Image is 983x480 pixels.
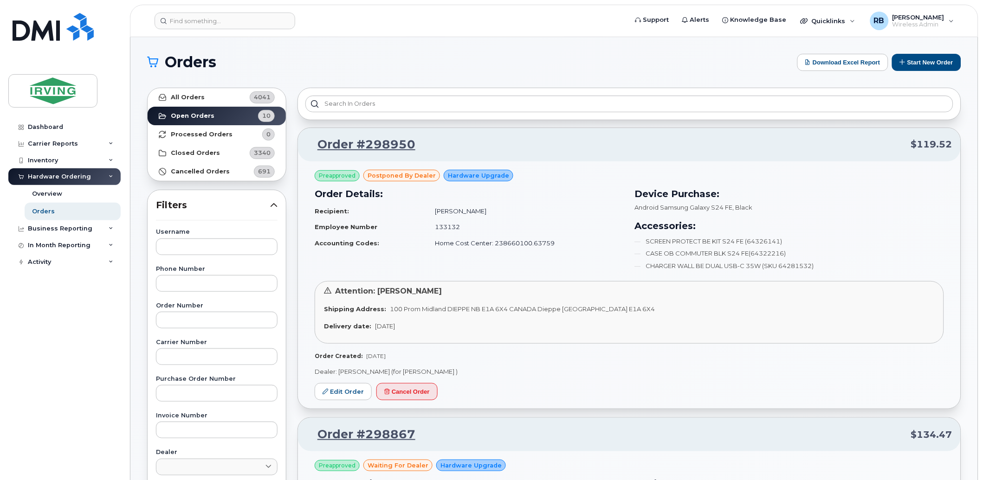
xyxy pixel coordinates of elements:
span: Preapproved [319,461,356,470]
h3: Device Purchase: [635,187,944,201]
button: Start New Order [892,54,961,71]
span: $119.52 [911,138,952,151]
a: Order #298867 [306,426,415,443]
span: , Black [733,204,753,211]
span: 100 Prom Midland DIEPPE NB E1A 6X4 CANADA Dieppe [GEOGRAPHIC_DATA] E1A 6X4 [390,305,655,313]
strong: Employee Number [315,223,377,230]
span: 3340 [254,148,271,157]
h3: Accessories: [635,219,944,233]
label: Carrier Number [156,339,278,346]
strong: Shipping Address: [324,305,386,313]
span: Preapproved [319,172,356,180]
li: SCREEN PROTECT BE KIT S24 FE (64326141) [635,237,944,246]
label: Purchase Order Number [156,376,278,382]
label: Username [156,229,278,235]
strong: All Orders [171,94,205,101]
td: Home Cost Center: 238660100.63759 [427,235,624,251]
strong: Closed Orders [171,149,220,157]
span: $134.47 [911,428,952,442]
strong: Delivery date: [324,322,371,330]
span: 0 [266,130,271,139]
a: Open Orders10 [148,107,286,125]
strong: Order Created: [315,352,362,359]
li: CHARGER WALL BE DUAL USB-C 35W (SKU 64281532) [635,262,944,270]
span: postponed by Dealer [368,171,436,180]
a: Cancelled Orders691 [148,162,286,181]
span: Hardware Upgrade [440,461,502,470]
strong: Cancelled Orders [171,168,230,175]
td: 133132 [427,219,624,235]
h3: Order Details: [315,187,624,201]
strong: Open Orders [171,112,214,120]
input: Search in orders [305,96,953,112]
button: Download Excel Report [797,54,888,71]
span: 691 [258,167,271,176]
label: Invoice Number [156,413,278,419]
label: Phone Number [156,266,278,272]
a: Edit Order [315,383,372,400]
li: CASE OB COMMUTER BLK S24 FE(64322216) [635,249,944,258]
strong: Processed Orders [171,131,233,138]
label: Dealer [156,449,278,455]
td: [PERSON_NAME] [427,203,624,219]
span: [DATE] [366,352,386,359]
label: Order Number [156,303,278,309]
span: 4041 [254,93,271,102]
strong: Recipient: [315,207,349,215]
span: [DATE] [375,322,395,330]
p: Dealer: [PERSON_NAME] (for [PERSON_NAME] ) [315,367,944,376]
span: Orders [165,55,216,69]
span: Android Samsung Galaxy S24 FE [635,204,733,211]
button: Cancel Order [376,383,438,400]
strong: Accounting Codes: [315,239,379,247]
a: Closed Orders3340 [148,144,286,162]
a: All Orders4041 [148,88,286,107]
span: Hardware Upgrade [448,171,509,180]
a: Order #298950 [306,136,415,153]
span: Attention: [PERSON_NAME] [335,287,442,295]
span: 10 [262,111,271,120]
a: Processed Orders0 [148,125,286,144]
span: Filters [156,198,270,212]
span: waiting for dealer [368,461,428,470]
